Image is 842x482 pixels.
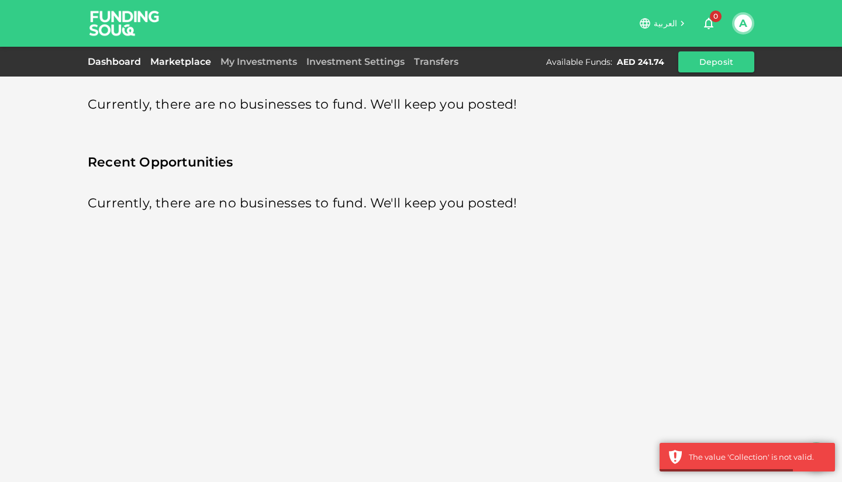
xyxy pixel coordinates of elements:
[617,56,664,68] div: AED 241.74
[546,56,612,68] div: Available Funds :
[88,151,754,174] span: Recent Opportunities
[88,56,146,67] a: Dashboard
[697,12,720,35] button: 0
[409,56,463,67] a: Transfers
[654,18,677,29] span: العربية
[689,452,826,463] div: The value 'Collection' is not valid.
[88,93,517,116] span: Currently, there are no businesses to fund. We'll keep you posted!
[216,56,302,67] a: My Investments
[734,15,752,32] button: A
[88,192,517,215] span: Currently, there are no businesses to fund. We'll keep you posted!
[146,56,216,67] a: Marketplace
[678,51,754,72] button: Deposit
[302,56,409,67] a: Investment Settings
[710,11,722,22] span: 0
